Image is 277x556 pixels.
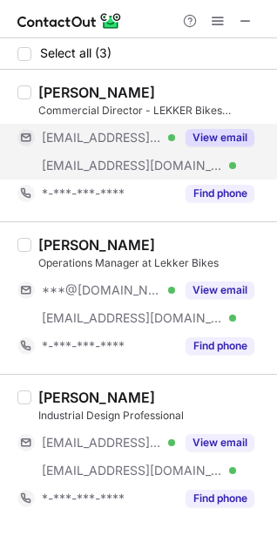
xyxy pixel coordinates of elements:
span: Select all (3) [40,46,111,60]
div: Commercial Director - LEKKER Bikes [GEOGRAPHIC_DATA] [38,103,267,119]
span: [EMAIL_ADDRESS][DOMAIN_NAME] [42,463,223,478]
div: [PERSON_NAME] [38,236,155,254]
span: [EMAIL_ADDRESS][DOMAIN_NAME] [42,310,223,326]
button: Reveal Button [186,490,254,507]
span: [EMAIL_ADDRESS][DOMAIN_NAME] [42,435,162,451]
button: Reveal Button [186,434,254,451]
button: Reveal Button [186,129,254,146]
span: ***@[DOMAIN_NAME] [42,282,162,298]
div: Operations Manager at Lekker Bikes [38,255,267,271]
button: Reveal Button [186,337,254,355]
button: Reveal Button [186,185,254,202]
img: ContactOut v5.3.10 [17,10,122,31]
div: [PERSON_NAME] [38,84,155,101]
div: Industrial Design Professional [38,408,267,424]
span: [EMAIL_ADDRESS][DOMAIN_NAME] [42,130,162,146]
span: [EMAIL_ADDRESS][DOMAIN_NAME] [42,158,223,173]
div: [PERSON_NAME] [38,389,155,406]
button: Reveal Button [186,281,254,299]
